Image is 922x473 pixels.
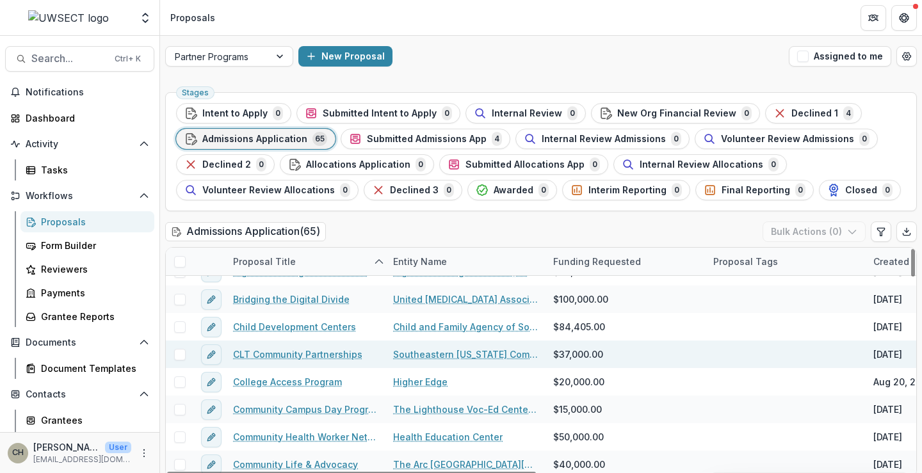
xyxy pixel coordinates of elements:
button: edit [201,317,222,337]
a: Reviewers [20,259,154,280]
div: [DATE] [873,403,902,416]
div: Carli Herz [12,449,24,457]
div: Reviewers [41,262,144,276]
a: The Arc [GEOGRAPHIC_DATA][US_STATE] [393,458,538,471]
div: Tasks [41,163,144,177]
span: Allocations Application [306,159,410,170]
span: Stages [182,88,209,97]
span: 0 [416,157,426,172]
span: 0 [444,183,454,197]
button: edit [201,427,222,447]
span: 0 [590,157,600,172]
a: The Lighthouse Voc-Ed Center Inc. [393,403,538,416]
div: Proposals [170,11,215,24]
div: Grantees [41,413,144,427]
button: Awarded0 [467,180,557,200]
span: Internal Review Allocations [640,159,763,170]
span: 4 [492,132,502,146]
span: $37,000.00 [553,348,603,361]
span: 0 [256,157,266,172]
button: Volunteer Review Admissions0 [695,129,878,149]
button: Get Help [891,5,917,31]
span: 0 [768,157,779,172]
a: Southeastern [US_STATE] Community Land Trust [393,348,538,361]
button: Bulk Actions (0) [763,221,866,242]
button: Edit table settings [871,221,891,242]
button: New Org Financial Review0 [591,103,760,124]
button: edit [201,399,222,420]
div: Dashboard [26,111,144,125]
div: [DATE] [873,348,902,361]
a: Higher Edge [393,375,448,389]
p: [PERSON_NAME] [33,440,100,454]
button: Internal Review0 [465,103,586,124]
a: Grantee Reports [20,306,154,327]
button: Submitted Allocations App0 [439,154,608,175]
button: Open Documents [5,332,154,353]
button: Open Workflows [5,186,154,206]
a: Child and Family Agency of Southeastern [US_STATE] [393,320,538,333]
span: Awarded [494,185,533,196]
button: Declined 14 [765,103,862,124]
nav: breadcrumb [165,8,220,27]
span: Search... [31,52,107,65]
span: Interim Reporting [588,185,667,196]
span: Documents [26,337,134,348]
span: $50,000.00 [553,430,604,444]
div: Grantee Reports [41,310,144,323]
a: Grantees [20,410,154,431]
button: Assigned to me [789,46,891,67]
a: Dashboard [5,108,154,129]
span: Final Reporting [722,185,790,196]
img: UWSECT logo [28,10,109,26]
button: Open Contacts [5,384,154,405]
div: Payments [41,286,144,300]
div: Proposal Title [225,248,385,275]
span: 0 [567,106,578,120]
a: Tasks [20,159,154,180]
svg: sorted ascending [374,257,384,267]
div: Entity Name [385,248,546,275]
a: Child Development Centers [233,320,356,333]
div: Funding Requested [546,255,649,268]
div: Funding Requested [546,248,706,275]
span: Volunteer Review Allocations [202,185,335,196]
button: Open Activity [5,134,154,154]
span: Submitted Intent to Apply [323,108,437,119]
button: Submitted Admissions App4 [341,129,510,149]
div: Proposal Tags [706,248,866,275]
span: 0 [795,183,805,197]
a: Payments [20,282,154,303]
span: 0 [538,183,549,197]
button: Admissions Application65 [176,129,336,149]
span: Activity [26,139,134,150]
span: 65 [312,132,327,146]
button: Declined 20 [176,154,275,175]
span: Declined 3 [390,185,439,196]
span: Closed [845,185,877,196]
span: $100,000.00 [553,293,608,306]
span: Volunteer Review Admissions [721,134,854,145]
span: Admissions Application [202,134,307,145]
span: Declined 2 [202,159,251,170]
a: Community Life & Advocacy [233,458,358,471]
span: Contacts [26,389,134,400]
span: $40,000.00 [553,458,605,471]
div: [DATE] [873,430,902,444]
a: CLT Community Partnerships [233,348,362,361]
span: 0 [672,183,682,197]
a: Form Builder [20,235,154,256]
a: Community Health Worker Network [233,430,378,444]
span: $15,000.00 [553,403,602,416]
div: Proposal Title [225,255,303,268]
a: United [MEDICAL_DATA] Association of Eastern [US_STATE] Inc. [393,293,538,306]
div: Proposals [41,215,144,228]
button: More [136,445,152,461]
div: Form Builder [41,239,144,252]
button: Internal Review Allocations0 [613,154,787,175]
span: $84,405.00 [553,320,605,333]
a: Community Campus Day Program [233,403,378,416]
